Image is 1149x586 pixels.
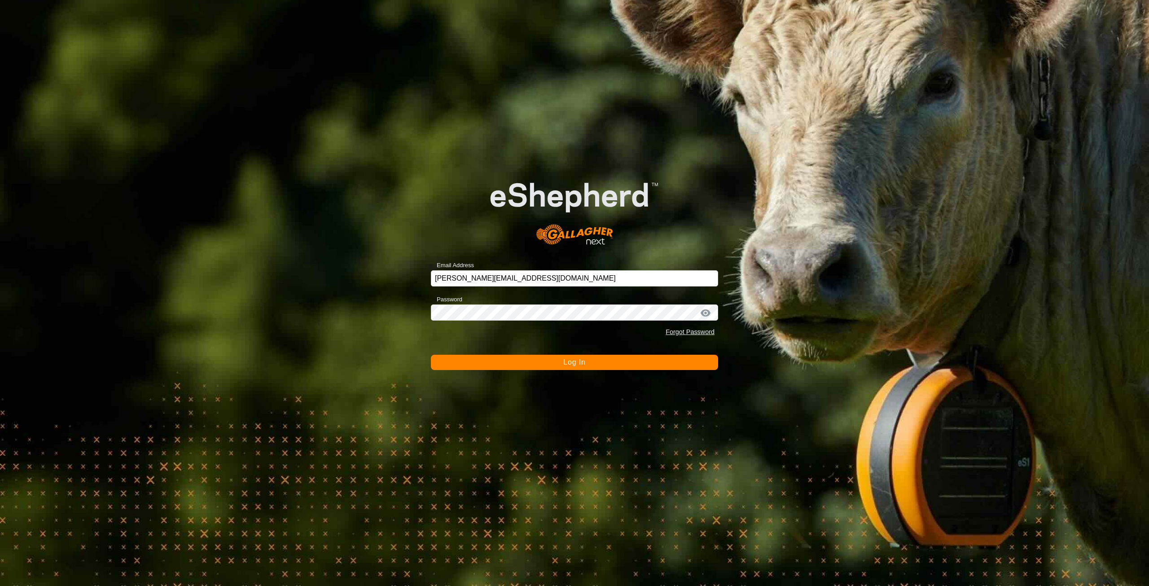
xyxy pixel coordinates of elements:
a: Forgot Password [666,328,715,335]
input: Email Address [431,270,718,286]
button: Log In [431,355,718,370]
label: Email Address [431,261,474,270]
label: Password [431,295,462,304]
span: Log In [563,358,585,366]
img: E-shepherd Logo [460,159,689,256]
